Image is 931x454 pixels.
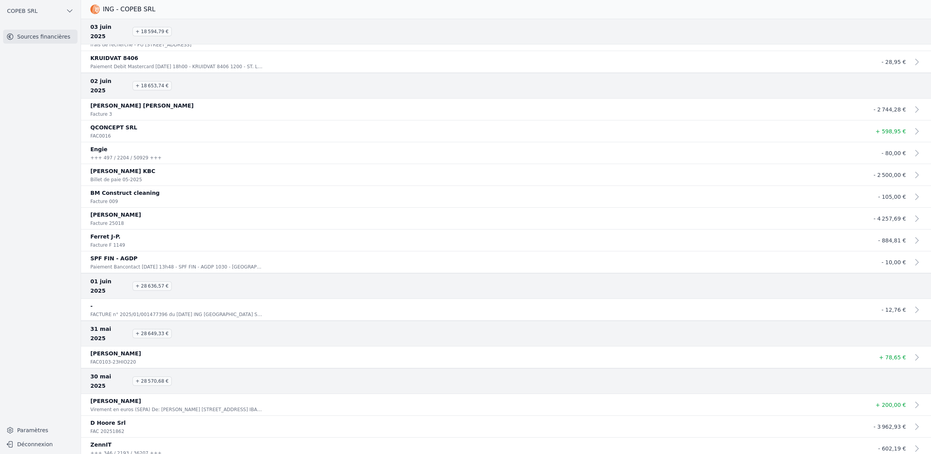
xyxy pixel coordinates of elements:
[81,142,931,164] a: Engie +++ 497 / 2204 / 50929 +++ - 80,00 €
[81,164,931,186] a: [PERSON_NAME] KBC Billet de paie 05-2025 - 2 500,00 €
[90,166,859,176] p: [PERSON_NAME] KBC
[90,41,265,49] p: frais de recherche - PU [STREET_ADDRESS]
[90,277,128,295] span: 01 juin 2025
[90,110,265,118] p: Facture 3
[90,154,265,162] p: +++ 497 / 2204 / 50929 +++
[873,216,906,222] span: - 4 257,69 €
[90,22,128,41] span: 03 juin 2025
[132,81,172,90] span: + 18 653,74 €
[90,132,265,140] p: FAC0016
[132,281,172,291] span: + 28 636,57 €
[81,416,931,438] a: D Hoore Srl FAC 20251862 - 3 962,93 €
[132,329,172,338] span: + 28 649,33 €
[90,63,265,71] p: Paiement Debit Mastercard [DATE] 18h00 - KRUIDVAT 8406 1200 - ST. LAMBRECHT - BEL Numéro de carte...
[81,186,931,208] a: BM Construct cleaning Facture 009 - 105,00 €
[90,301,859,311] p: -
[3,30,78,44] a: Sources financières
[90,324,128,343] span: 31 mai 2025
[81,394,931,416] a: [PERSON_NAME] Virement en euros (SEPA) De: [PERSON_NAME] [STREET_ADDRESS] IBAN: [FINANCIAL_ID] + ...
[81,51,931,73] a: KRUIDVAT 8406 Paiement Debit Mastercard [DATE] 18h00 - KRUIDVAT 8406 1200 - ST. LAMBRECHT - BEL N...
[3,438,78,450] button: Déconnexion
[132,27,172,36] span: + 18 594,79 €
[90,101,859,110] p: [PERSON_NAME] [PERSON_NAME]
[873,106,906,113] span: - 2 744,28 €
[81,299,931,321] a: - FACTURE n° 2025/01/001477396 du [DATE] ING [GEOGRAPHIC_DATA] SA - [STREET_ADDRESS] TVA BE 0403....
[90,418,859,428] p: D Hoore Srl
[90,232,859,241] p: Ferret J-P.
[873,172,906,178] span: - 2 500,00 €
[878,194,906,200] span: - 105,00 €
[90,440,859,449] p: ZennIT
[7,7,38,15] span: COPEB SRL
[90,188,859,198] p: BM Construct cleaning
[90,349,859,358] p: [PERSON_NAME]
[873,424,906,430] span: - 3 962,93 €
[81,230,931,251] a: Ferret J-P. Facture F 1149 - 884,81 €
[90,254,859,263] p: SPF FIN - AGDP
[90,311,265,318] p: FACTURE n° 2025/01/001477396 du [DATE] ING [GEOGRAPHIC_DATA] SA - [STREET_ADDRESS] TVA BE 0403.20...
[3,424,78,436] a: Paramètres
[81,346,931,368] a: [PERSON_NAME] FAC0103-23HIO220 + 78,65 €
[90,372,128,390] span: 30 mai 2025
[882,150,906,156] span: - 80,00 €
[90,358,265,366] p: FAC0103-23HIO220
[90,123,859,132] p: QCONCEPT SRL
[90,145,859,154] p: Engie
[81,208,931,230] a: [PERSON_NAME] Facture 25018 - 4 257,69 €
[132,376,172,386] span: + 28 570,68 €
[3,5,78,17] button: COPEB SRL
[875,402,906,408] span: + 200,00 €
[875,128,906,134] span: + 598,95 €
[81,251,931,273] a: SPF FIN - AGDP Paiement Bancontact [DATE] 13h48 - SPF FIN - AGDP 1030 - [GEOGRAPHIC_DATA] - BEL N...
[90,5,100,14] img: ING - COPEB SRL
[90,263,265,271] p: Paiement Bancontact [DATE] 13h48 - SPF FIN - AGDP 1030 - [GEOGRAPHIC_DATA] - BEL Numéro de carte ...
[90,241,265,249] p: Facture F 1149
[879,354,906,360] span: + 78,65 €
[90,176,265,184] p: Billet de paie 05-2025
[90,198,265,205] p: Facture 009
[882,307,906,313] span: - 12,76 €
[90,406,265,413] p: Virement en euros (SEPA) De: [PERSON_NAME] [STREET_ADDRESS] IBAN: [FINANCIAL_ID]
[882,59,906,65] span: - 28,95 €
[81,99,931,120] a: [PERSON_NAME] [PERSON_NAME] Facture 3 - 2 744,28 €
[90,53,859,63] p: KRUIDVAT 8406
[878,237,906,244] span: - 884,81 €
[882,259,906,265] span: - 10,00 €
[81,120,931,142] a: QCONCEPT SRL FAC0016 + 598,95 €
[90,76,128,95] span: 02 juin 2025
[90,396,859,406] p: [PERSON_NAME]
[90,428,265,435] p: FAC 20251862
[103,5,155,14] h3: ING - COPEB SRL
[90,219,265,227] p: Facture 25018
[878,445,906,452] span: - 602,19 €
[90,210,859,219] p: [PERSON_NAME]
